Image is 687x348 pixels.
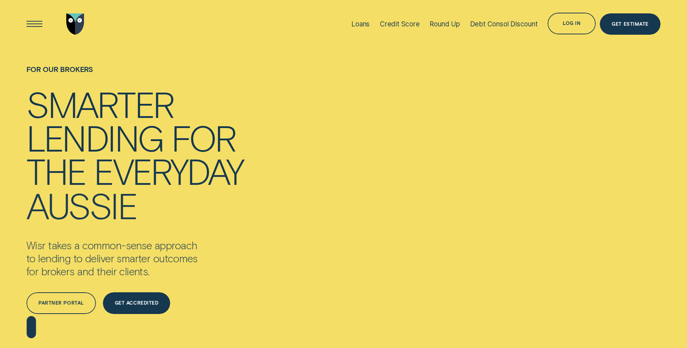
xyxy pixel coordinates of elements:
[26,292,96,314] a: Partner Portal
[26,121,163,154] div: lending
[26,87,173,121] div: Smarter
[351,20,370,28] div: Loans
[26,238,235,277] p: Wisr takes a common-sense approach to lending to deliver smarter outcomes for brokers and their c...
[548,13,596,34] button: Log in
[26,188,137,222] div: Aussie
[26,87,243,221] h4: Smarter lending for the everyday Aussie
[430,20,460,28] div: Round Up
[66,13,84,35] img: Wisr
[26,65,243,87] h1: For Our Brokers
[470,20,538,28] div: Debt Consol Discount
[171,121,235,154] div: for
[24,13,45,35] button: Open Menu
[380,20,420,28] div: Credit Score
[103,292,171,314] a: Get Accredited
[600,13,661,35] a: Get Estimate
[26,154,86,188] div: the
[94,154,243,188] div: everyday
